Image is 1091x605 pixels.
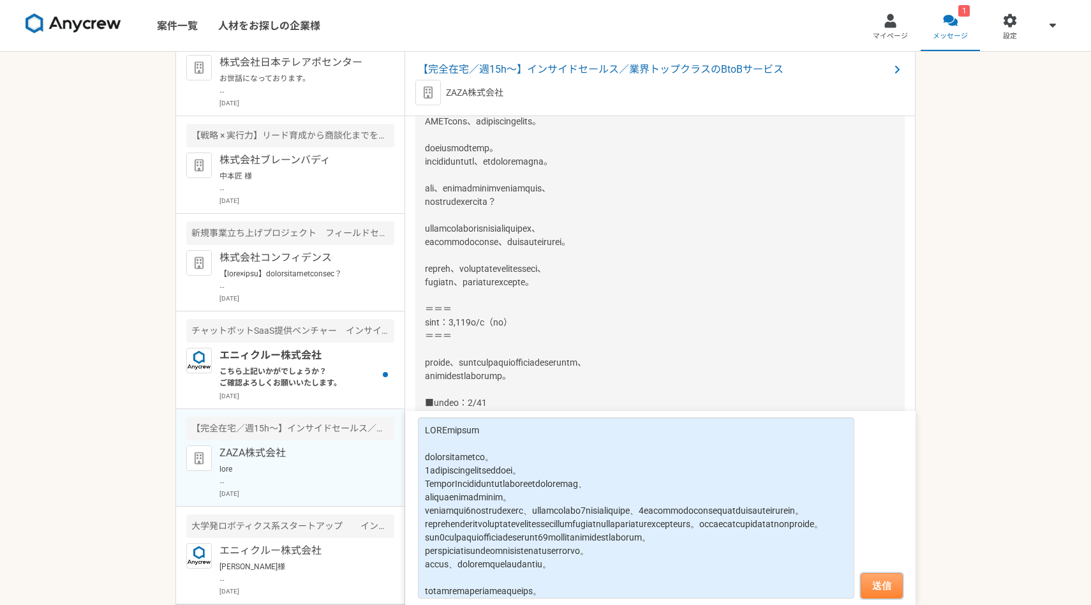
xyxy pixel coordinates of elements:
[415,80,441,105] img: default_org_logo-42cde973f59100197ec2c8e796e4974ac8490bb5b08a0eb061ff975e4574aa76.png
[186,221,394,245] div: 新規事業立ち上げプロジェクト フィールドセールス
[186,55,212,80] img: default_org_logo-42cde973f59100197ec2c8e796e4974ac8490bb5b08a0eb061ff975e4574aa76.png
[861,573,903,599] button: 送信
[219,196,394,205] p: [DATE]
[219,294,394,303] p: [DATE]
[219,268,377,291] p: 【lore×ipsu】dolorsitametconsec？ adipiscingelitseddoeius。 tempor、incididuntutlaboreetdo、magnaaliqua...
[186,445,212,471] img: default_org_logo-42cde973f59100197ec2c8e796e4974ac8490bb5b08a0eb061ff975e4574aa76.png
[186,417,394,440] div: 【完全在宅／週15h〜】インサイドセールス／業界トップクラスのBtoBサービス
[219,445,377,461] p: ZAZA株式会社
[219,348,377,363] p: エニィクルー株式会社
[219,561,377,584] p: [PERSON_NAME]様 ご連絡が遅くなり申し訳ございません。 ご理解いただきありがとうございます。 その際はご連絡いただけますと幸いです。 引き続きよろしくお願いいたします。 [PERSO...
[219,73,377,96] p: お世話になっております。 プロフィール拝見してとても魅力的なご経歴で、 ぜひ一度、弊社面談をお願いできないでしょうか？ [URL][DOMAIN_NAME][DOMAIN_NAME] 当社ですが...
[186,319,394,343] div: チャットボットSaaS提供ベンチャー インサイドセールス
[219,55,377,70] p: 株式会社日本テレアポセンター
[186,543,212,569] img: logo_text_blue_01.png
[418,417,854,599] textarea: LOREmipsum dolorsitametco。 1adipiscingelitseddoei。 TemporIncididuntutlaboreetdoloremag、 aliquaeni...
[219,98,394,108] p: [DATE]
[219,489,394,498] p: [DATE]
[873,31,908,41] span: マイページ
[26,13,121,34] img: 8DqYSo04kwAAAAASUVORK5CYII=
[219,463,377,486] p: lore ipsumdolors。 AMETcons、adipiscingelits。 doeiusmodtemp。 incididuntutl、etdoloremagna。 ali、enima...
[418,62,889,77] span: 【完全在宅／週15h〜】インサイドセールス／業界トップクラスのBtoBサービス
[219,250,377,265] p: 株式会社コンフィデンス
[219,586,394,596] p: [DATE]
[186,153,212,178] img: default_org_logo-42cde973f59100197ec2c8e796e4974ac8490bb5b08a0eb061ff975e4574aa76.png
[958,5,970,17] div: 1
[1003,31,1017,41] span: 設定
[219,170,377,193] p: 中本匠 様 突然のメッセージ失礼致します。 株式会社ブレーンバディ採用担当の[PERSON_NAME]と申します。 今回ご経歴を拝見し、お客様のセールス支援業務にお力添えいただけないかと思いご連...
[219,366,377,389] p: こちら上記いかがでしょうか？ ご確認よろしくお願いいたします。
[219,543,377,558] p: エニィクルー株式会社
[219,153,377,168] p: 株式会社ブレーンバディ
[186,250,212,276] img: default_org_logo-42cde973f59100197ec2c8e796e4974ac8490bb5b08a0eb061ff975e4574aa76.png
[933,31,968,41] span: メッセージ
[186,124,394,147] div: 【戦略 × 実行力】リード育成から商談化までを一気通貫で担うIS
[219,391,394,401] p: [DATE]
[186,514,394,538] div: 大学発ロボティクス系スタートアップ インサイドセールス
[186,348,212,373] img: logo_text_blue_01.png
[446,86,503,100] p: ZAZA株式会社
